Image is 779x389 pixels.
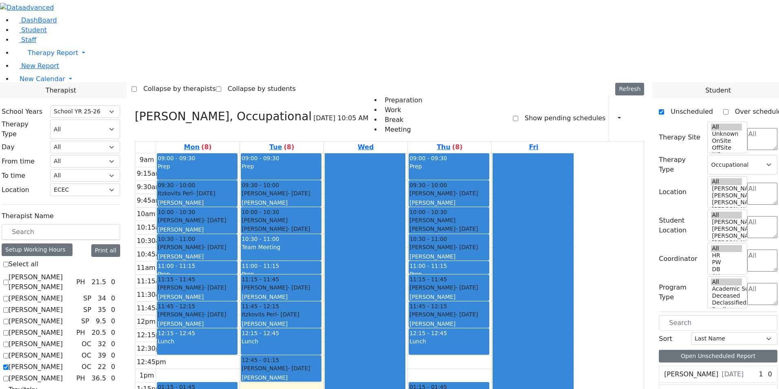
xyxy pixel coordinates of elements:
span: [DATE] 10:05 AM [313,113,368,123]
div: 11:15am [135,276,168,286]
span: Therapy Report [28,49,78,57]
label: Unscheduled [664,105,713,118]
div: [PERSON_NAME] [158,310,237,318]
option: All [711,212,742,219]
span: 11:00 - 11:15 [242,263,279,269]
span: 11:45 - 12:15 [158,302,195,310]
div: Prep [409,162,489,170]
div: Prep [158,270,237,278]
div: 0 [109,294,117,303]
a: September 29, 2025 [183,141,213,153]
div: 9:45am [135,196,163,206]
div: 0 [766,369,774,379]
label: Collapse by therapists [137,82,216,95]
div: [PERSON_NAME] [409,293,489,301]
span: 09:00 - 09:30 [158,155,195,161]
label: Therapy Type [659,155,702,175]
label: Therapy Type [2,119,45,139]
div: [PERSON_NAME] [242,283,321,292]
a: New Report [13,62,59,70]
label: Location [659,187,687,197]
a: September 30, 2025 [268,141,296,153]
div: 34 [96,294,108,303]
a: October 1, 2025 [356,141,375,153]
div: OC [78,351,95,360]
div: 10:45am [135,250,168,259]
option: Academic Support [711,285,742,292]
span: 11:15 - 11:45 [158,275,195,283]
label: [PERSON_NAME] [9,328,63,338]
span: 10:00 - 10:30 [409,208,447,216]
label: Coordinator [659,254,697,264]
button: Print all [91,244,120,257]
a: Therapy Report [13,45,779,61]
textarea: Search [747,216,777,238]
option: All [711,245,742,252]
div: [PERSON_NAME] [242,374,321,382]
div: [PERSON_NAME] [409,189,489,197]
label: (8) [284,142,294,152]
span: 10:00 - 10:30 [242,208,279,216]
label: Therapy Site [659,133,700,142]
div: 10:15am [135,223,168,232]
div: 0 [109,374,117,383]
div: 11am [135,263,157,273]
div: Prep [242,270,321,278]
div: [PERSON_NAME] [158,252,237,261]
span: 12:15 - 12:45 [409,330,447,336]
label: (8) [452,142,463,152]
label: Collapse by students [221,82,296,95]
input: Search [659,315,777,331]
option: [PERSON_NAME] 3 [711,232,742,239]
option: OnSite [711,137,742,144]
span: - [DATE] [193,190,215,197]
div: [PERSON_NAME] [PERSON_NAME] [409,216,489,233]
option: Unknown [711,130,742,137]
div: [PERSON_NAME] [158,293,237,301]
label: Student Location [659,216,702,235]
div: [PERSON_NAME] [242,364,321,372]
label: Location [2,185,29,195]
div: Delete [639,112,644,125]
span: 10:00 - 10:30 [158,208,195,216]
div: 32 [96,339,108,349]
span: 11:00 - 11:15 [409,263,447,269]
div: 35 [96,305,108,315]
option: [PERSON_NAME] 2 [711,239,742,246]
button: Open Unscheduled Report [659,350,777,362]
span: - [DATE] [456,225,478,232]
span: - [DATE] [456,244,478,250]
li: Break [381,115,422,125]
label: Day [2,142,15,152]
div: [PERSON_NAME] [158,216,237,224]
div: Lunch [242,337,321,345]
div: 9am [138,155,156,165]
li: Work [381,105,422,115]
div: [PERSON_NAME] [242,189,321,197]
span: 10:30 - 11:00 [409,235,447,243]
a: New Calendar [13,71,779,87]
div: [PERSON_NAME] [409,283,489,292]
label: To time [2,171,25,181]
div: 12:15pm [135,330,168,340]
div: Prep [242,162,321,170]
label: Show pending schedules [518,112,605,125]
div: OC [78,362,95,372]
label: School Years [2,107,42,117]
div: 22 [96,362,108,372]
textarea: Search [747,128,777,150]
span: 09:30 - 10:00 [409,181,447,189]
div: 11:45am [135,303,168,313]
div: Itzkovits Perl [242,310,321,318]
div: 0 [109,277,117,287]
span: 11:15 - 11:45 [242,275,279,283]
option: [PERSON_NAME] 4 [711,192,742,199]
span: 12:15 - 12:45 [158,330,195,336]
div: PH [73,374,88,383]
a: October 3, 2025 [527,141,540,153]
span: - [DATE] [204,244,226,250]
span: 11:00 - 11:15 [158,263,195,269]
div: [PERSON_NAME] [158,320,237,328]
option: All [711,178,742,185]
div: [PERSON_NAME] [PERSON_NAME] [242,216,321,233]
